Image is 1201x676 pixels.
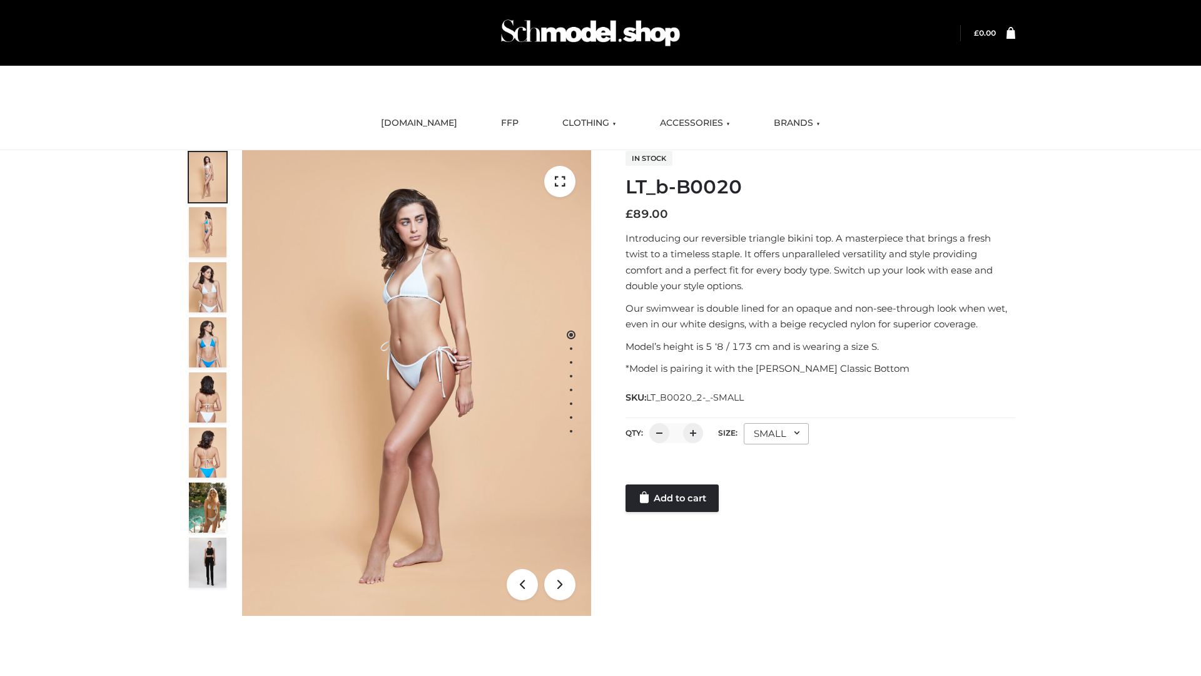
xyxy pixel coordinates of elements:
a: Add to cart [626,484,719,512]
img: ArielClassicBikiniTop_CloudNine_AzureSky_OW114ECO_2-scaled.jpg [189,207,226,257]
span: £ [974,28,979,38]
img: ArielClassicBikiniTop_CloudNine_AzureSky_OW114ECO_1-scaled.jpg [189,152,226,202]
a: FFP [492,110,528,137]
bdi: 0.00 [974,28,996,38]
span: In stock [626,151,672,166]
a: £0.00 [974,28,996,38]
span: £ [626,207,633,221]
img: ArielClassicBikiniTop_CloudNine_AzureSky_OW114ECO_1 [242,150,591,616]
h1: LT_b-B0020 [626,176,1015,198]
span: LT_B0020_2-_-SMALL [646,392,744,403]
p: Our swimwear is double lined for an opaque and non-see-through look when wet, even in our white d... [626,300,1015,332]
img: Schmodel Admin 964 [497,8,684,58]
div: SMALL [744,423,809,444]
img: ArielClassicBikiniTop_CloudNine_AzureSky_OW114ECO_4-scaled.jpg [189,317,226,367]
img: ArielClassicBikiniTop_CloudNine_AzureSky_OW114ECO_3-scaled.jpg [189,262,226,312]
span: SKU: [626,390,745,405]
a: ACCESSORIES [651,110,739,137]
a: BRANDS [764,110,829,137]
label: Size: [718,428,737,438]
p: Model’s height is 5 ‘8 / 173 cm and is wearing a size S. [626,339,1015,355]
img: ArielClassicBikiniTop_CloudNine_AzureSky_OW114ECO_8-scaled.jpg [189,428,226,478]
bdi: 89.00 [626,207,668,221]
a: CLOTHING [553,110,626,137]
a: [DOMAIN_NAME] [372,110,467,137]
p: Introducing our reversible triangle bikini top. A masterpiece that brings a fresh twist to a time... [626,230,1015,294]
label: QTY: [626,428,643,438]
p: *Model is pairing it with the [PERSON_NAME] Classic Bottom [626,361,1015,377]
img: Arieltop_CloudNine_AzureSky2.jpg [189,483,226,533]
img: ArielClassicBikiniTop_CloudNine_AzureSky_OW114ECO_7-scaled.jpg [189,372,226,422]
img: 49df5f96394c49d8b5cbdcda3511328a.HD-1080p-2.5Mbps-49301101_thumbnail.jpg [189,538,226,588]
